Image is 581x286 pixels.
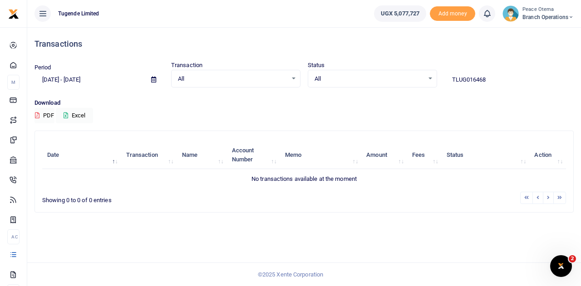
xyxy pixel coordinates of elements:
button: Excel [56,108,93,123]
a: UGX 5,077,727 [374,5,426,22]
th: Action: activate to sort column ascending [529,141,566,169]
span: 2 [569,255,576,262]
th: Name: activate to sort column ascending [177,141,227,169]
li: Toup your wallet [430,6,475,21]
span: Tugende Limited [54,10,103,18]
th: Account Number: activate to sort column ascending [227,141,280,169]
input: Search [444,72,574,87]
p: Download [34,98,574,108]
label: Status [308,61,325,70]
span: Add money [430,6,475,21]
span: Branch Operations [522,13,574,21]
li: M [7,75,20,90]
a: logo-small logo-large logo-large [8,10,19,17]
iframe: Intercom live chat [550,255,572,277]
th: Amount: activate to sort column ascending [361,141,407,169]
th: Status: activate to sort column ascending [442,141,530,169]
a: profile-user Peace Otema Branch Operations [502,5,574,22]
span: UGX 5,077,727 [381,9,419,18]
h4: Transactions [34,39,574,49]
input: select period [34,72,144,87]
label: Transaction [171,61,202,70]
div: Showing 0 to 0 of 0 entries [42,191,257,205]
th: Date: activate to sort column descending [42,141,121,169]
button: PDF [34,108,54,123]
img: logo-small [8,9,19,19]
li: Ac [7,229,20,244]
th: Fees: activate to sort column ascending [407,141,442,169]
span: All [178,74,287,83]
a: Add money [430,10,475,16]
small: Peace Otema [522,6,574,14]
td: No transactions available at the moment [42,169,566,188]
th: Transaction: activate to sort column ascending [121,141,177,169]
img: profile-user [502,5,519,22]
th: Memo: activate to sort column ascending [280,141,362,169]
label: Period [34,63,51,72]
span: All [315,74,424,83]
li: Wallet ballance [370,5,430,22]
